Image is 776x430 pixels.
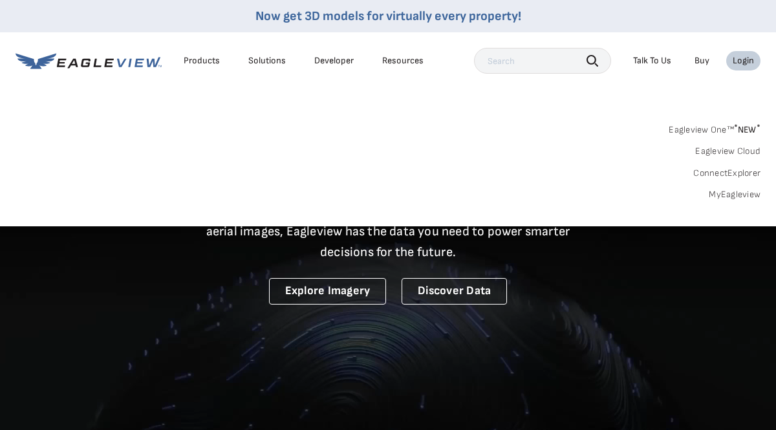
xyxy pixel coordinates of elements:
a: Explore Imagery [269,278,387,305]
p: A new era starts here. Built on more than 3.5 billion high-resolution aerial images, Eagleview ha... [190,200,586,263]
a: ConnectExplorer [693,167,760,179]
a: MyEagleview [709,189,760,200]
div: Login [733,55,754,67]
a: Eagleview Cloud [695,145,760,157]
a: Eagleview One™*NEW* [669,120,760,135]
span: NEW [734,124,760,135]
div: Solutions [248,55,286,67]
input: Search [474,48,611,74]
a: Now get 3D models for virtually every property! [255,8,521,24]
div: Talk To Us [633,55,671,67]
div: Products [184,55,220,67]
a: Developer [314,55,354,67]
a: Buy [695,55,709,67]
a: Discover Data [402,278,507,305]
div: Resources [382,55,424,67]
